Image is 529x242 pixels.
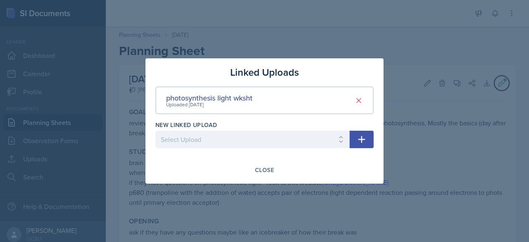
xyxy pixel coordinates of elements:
[255,167,274,173] div: Close
[166,101,253,108] div: Uploaded [DATE]
[166,92,253,103] div: photosynthesis light wksht
[250,163,279,177] button: Close
[155,121,217,129] label: New Linked Upload
[230,65,299,80] h3: Linked Uploads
